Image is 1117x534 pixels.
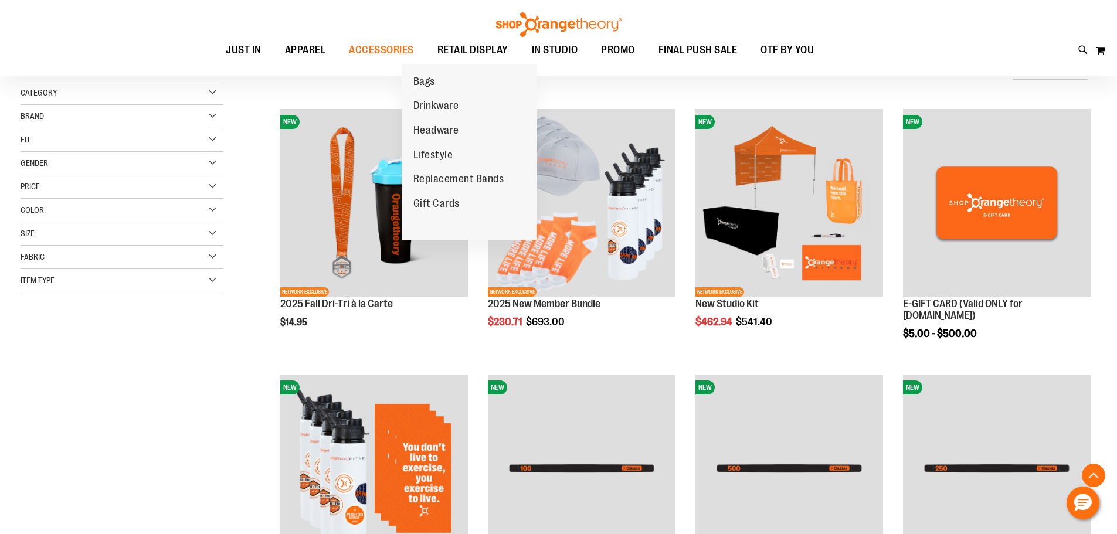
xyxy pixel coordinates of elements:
[402,143,465,168] a: Lifestyle
[337,37,426,64] a: ACCESSORIES
[488,109,675,298] a: 2025 New Member BundleNEWNETWORK EXCLUSIVE
[402,70,447,94] a: Bags
[413,124,459,139] span: Headware
[520,37,590,64] a: IN STUDIO
[526,316,566,328] span: $693.00
[402,192,471,216] a: Gift Cards
[488,316,524,328] span: $230.71
[589,37,647,64] a: PROMO
[760,37,814,63] span: OTF BY YOU
[21,111,44,121] span: Brand
[413,76,435,90] span: Bags
[437,37,508,63] span: RETAIL DISPLAY
[280,298,393,309] a: 2025 Fall Dri-Tri à la Carte
[532,37,578,63] span: IN STUDIO
[695,380,715,394] span: NEW
[903,328,977,339] span: $5.00 - $500.00
[695,115,715,129] span: NEW
[402,167,516,192] a: Replacement Bands
[426,37,520,64] a: RETAIL DISPLAY
[1067,487,1099,519] button: Hello, have a question? Let’s chat.
[280,115,300,129] span: NEW
[695,287,744,297] span: NETWORK EXCLUSIVE
[1082,464,1105,487] button: Back To Top
[749,37,826,64] a: OTF BY YOU
[488,298,600,309] a: 2025 New Member Bundle
[21,135,30,144] span: Fit
[903,109,1091,297] img: E-GIFT CARD (Valid ONLY for ShopOrangetheory.com)
[226,37,262,63] span: JUST IN
[736,316,774,328] span: $541.40
[21,275,55,285] span: Item Type
[494,12,623,37] img: Shop Orangetheory
[488,109,675,297] img: 2025 New Member Bundle
[21,158,48,168] span: Gender
[273,37,338,64] a: APPAREL
[21,205,44,215] span: Color
[280,109,468,297] img: 2025 Fall Dri-Tri à la Carte
[21,88,57,97] span: Category
[903,115,922,129] span: NEW
[214,37,273,63] a: JUST IN
[280,380,300,394] span: NEW
[903,109,1091,298] a: E-GIFT CARD (Valid ONLY for ShopOrangetheory.com)NEW
[903,298,1023,321] a: E-GIFT CARD (Valid ONLY for [DOMAIN_NAME])
[695,109,883,297] img: New Studio Kit
[280,287,329,297] span: NETWORK EXCLUSIVE
[658,37,738,63] span: FINAL PUSH SALE
[349,37,414,63] span: ACCESSORIES
[413,100,459,114] span: Drinkware
[690,103,889,358] div: product
[21,229,35,238] span: Size
[280,317,309,328] span: $14.95
[482,103,681,358] div: product
[601,37,635,63] span: PROMO
[280,109,468,298] a: 2025 Fall Dri-Tri à la CarteNEWNETWORK EXCLUSIVE
[274,103,474,358] div: product
[647,37,749,64] a: FINAL PUSH SALE
[897,103,1096,369] div: product
[903,380,922,394] span: NEW
[402,64,537,240] ul: ACCESSORIES
[402,94,471,118] a: Drinkware
[695,109,883,298] a: New Studio KitNEWNETWORK EXCLUSIVE
[21,182,40,191] span: Price
[413,173,504,188] span: Replacement Bands
[285,37,326,63] span: APPAREL
[695,298,759,309] a: New Studio Kit
[488,287,537,297] span: NETWORK EXCLUSIVE
[695,316,734,328] span: $462.94
[488,380,507,394] span: NEW
[413,149,453,164] span: Lifestyle
[402,118,471,143] a: Headware
[21,252,45,261] span: Fabric
[413,198,460,212] span: Gift Cards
